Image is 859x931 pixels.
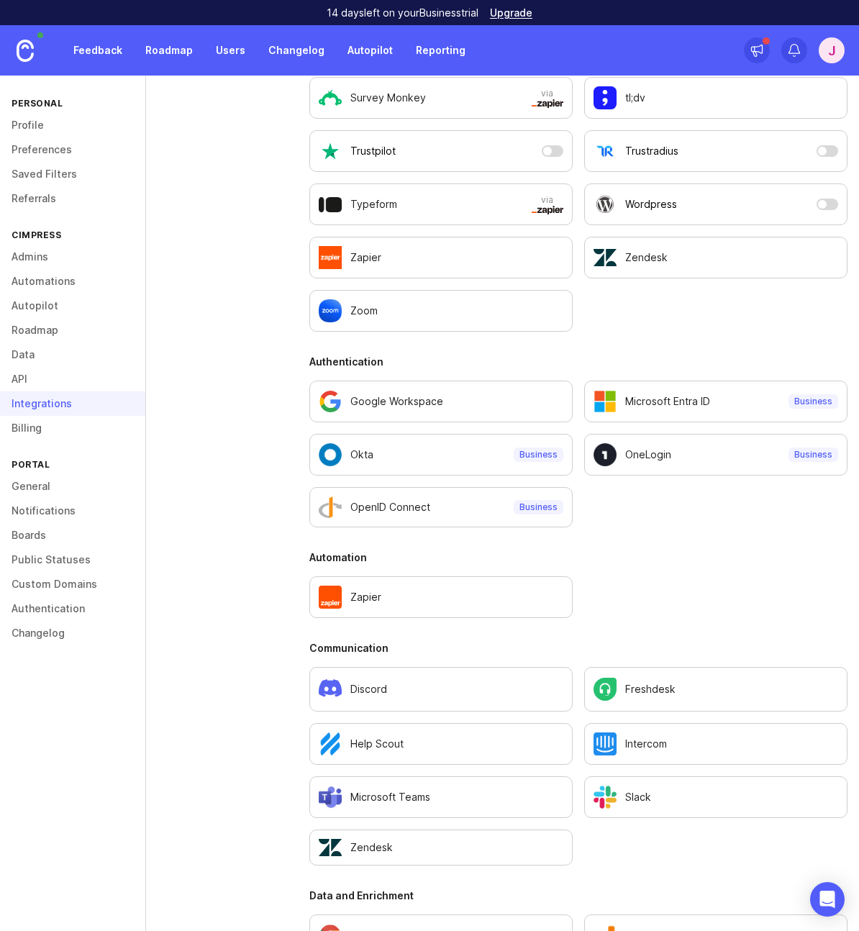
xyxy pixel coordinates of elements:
[309,130,573,172] button: Trustpilot is currently disabled as an Autopilot data source. Open a modal to adjust settings.
[309,77,573,119] a: Configure Survey Monkey in a new tab.
[309,723,573,765] a: Configure Help Scout settings.
[309,576,573,618] a: Configure Zapier settings.
[309,381,573,422] a: Configure Google Workspace settings.
[584,130,847,172] button: Trustradius is currently disabled as an Autopilot data source. Open a modal to adjust settings.
[17,40,34,62] img: Canny Home
[350,500,430,514] p: OpenID Connect
[65,37,131,63] a: Feedback
[350,682,387,696] p: Discord
[625,197,677,212] p: Wordpress
[350,250,381,265] p: Zapier
[819,37,845,63] button: J
[339,37,401,63] a: Autopilot
[490,8,532,18] a: Upgrade
[350,590,381,604] p: Zapier
[309,355,847,369] h3: Authentication
[350,144,396,158] p: Trustpilot
[532,88,563,108] span: via
[350,91,426,105] p: Survey Monkey
[584,723,847,765] a: Configure Intercom settings.
[584,183,847,225] button: Wordpress is currently disabled as an Autopilot data source. Open a modal to adjust settings.
[309,830,573,866] a: Configure Zendesk settings.
[532,206,563,214] img: svg+xml;base64,PHN2ZyB3aWR0aD0iNTAwIiBoZWlnaHQ9IjEzNiIgZmlsbD0ibm9uZSIgeG1sbnM9Imh0dHA6Ly93d3cudz...
[309,237,573,278] a: Configure Zapier in a new tab.
[207,37,254,63] a: Users
[407,37,474,63] a: Reporting
[625,682,676,696] p: Freshdesk
[584,77,847,119] a: Configure tl;dv settings.
[625,737,667,751] p: Intercom
[794,396,832,407] p: Business
[350,737,404,751] p: Help Scout
[625,91,645,105] p: tl;dv
[794,449,832,460] p: Business
[532,194,563,214] span: via
[309,667,573,712] a: Configure Discord settings.
[309,434,573,476] a: Configure Okta settings.
[625,144,678,158] p: Trustradius
[584,237,847,278] a: Configure Zendesk settings.
[350,394,443,409] p: Google Workspace
[532,99,563,108] img: svg+xml;base64,PHN2ZyB3aWR0aD0iNTAwIiBoZWlnaHQ9IjEzNiIgZmlsbD0ibm9uZSIgeG1sbnM9Imh0dHA6Ly93d3cudz...
[309,487,573,527] a: Configure OpenID Connect settings.
[810,882,845,917] div: Open Intercom Messenger
[309,641,847,655] h3: Communication
[137,37,201,63] a: Roadmap
[309,550,847,565] h3: Automation
[625,394,710,409] p: Microsoft Entra ID
[350,790,430,804] p: Microsoft Teams
[309,889,847,903] h3: Data and Enrichment
[350,197,397,212] p: Typeform
[327,6,478,20] p: 14 days left on your Business trial
[519,501,558,513] p: Business
[519,449,558,460] p: Business
[584,776,847,818] a: Configure Slack settings.
[625,250,668,265] p: Zendesk
[584,667,847,712] a: Configure Freshdesk settings.
[584,381,847,422] a: Configure Microsoft Entra ID settings.
[309,183,573,225] a: Configure Typeform in a new tab.
[350,448,373,462] p: Okta
[309,776,573,818] a: Configure Microsoft Teams settings.
[625,448,671,462] p: OneLogin
[309,290,573,332] a: Configure Zoom settings.
[584,434,847,476] a: Configure OneLogin settings.
[260,37,333,63] a: Changelog
[350,840,393,855] p: Zendesk
[625,790,651,804] p: Slack
[350,304,378,318] p: Zoom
